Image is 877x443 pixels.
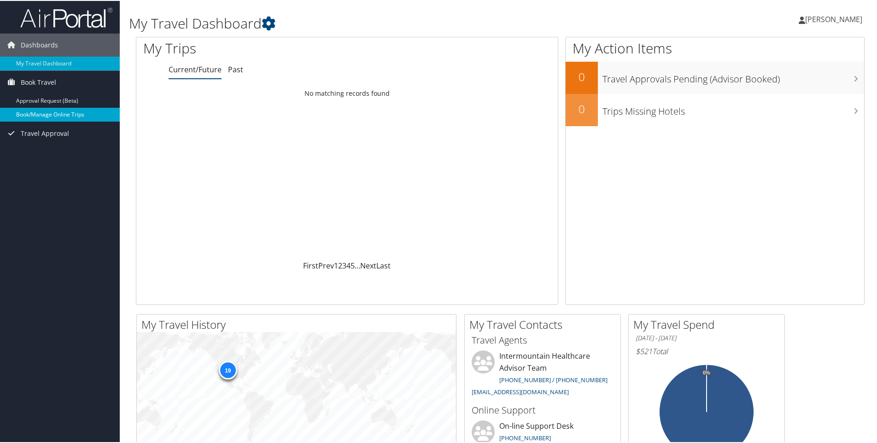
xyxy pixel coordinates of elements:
[703,369,710,375] tspan: 0%
[566,38,864,57] h1: My Action Items
[228,64,243,74] a: Past
[799,5,871,32] a: [PERSON_NAME]
[355,260,360,270] span: …
[566,68,598,84] h2: 0
[499,433,551,441] a: [PHONE_NUMBER]
[469,316,620,332] h2: My Travel Contacts
[602,99,864,117] h3: Trips Missing Hotels
[566,93,864,125] a: 0Trips Missing Hotels
[141,316,456,332] h2: My Travel History
[566,100,598,116] h2: 0
[351,260,355,270] a: 5
[334,260,338,270] a: 1
[472,387,569,395] a: [EMAIL_ADDRESS][DOMAIN_NAME]
[129,13,624,32] h1: My Travel Dashboard
[21,33,58,56] span: Dashboards
[636,345,778,356] h6: Total
[805,13,862,23] span: [PERSON_NAME]
[20,6,112,28] img: airportal-logo.png
[318,260,334,270] a: Prev
[633,316,784,332] h2: My Travel Spend
[636,333,778,342] h6: [DATE] - [DATE]
[602,67,864,85] h3: Travel Approvals Pending (Advisor Booked)
[143,38,375,57] h1: My Trips
[467,350,618,399] li: Intermountain Healthcare Advisor Team
[472,333,614,346] h3: Travel Agents
[338,260,342,270] a: 2
[636,345,652,356] span: $521
[169,64,222,74] a: Current/Future
[499,375,608,383] a: [PHONE_NUMBER] / [PHONE_NUMBER]
[136,84,558,101] td: No matching records found
[21,121,69,144] span: Travel Approval
[21,70,56,93] span: Book Travel
[360,260,376,270] a: Next
[472,403,614,416] h3: Online Support
[342,260,346,270] a: 3
[303,260,318,270] a: First
[346,260,351,270] a: 4
[218,360,237,379] div: 19
[566,61,864,93] a: 0Travel Approvals Pending (Advisor Booked)
[376,260,391,270] a: Last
